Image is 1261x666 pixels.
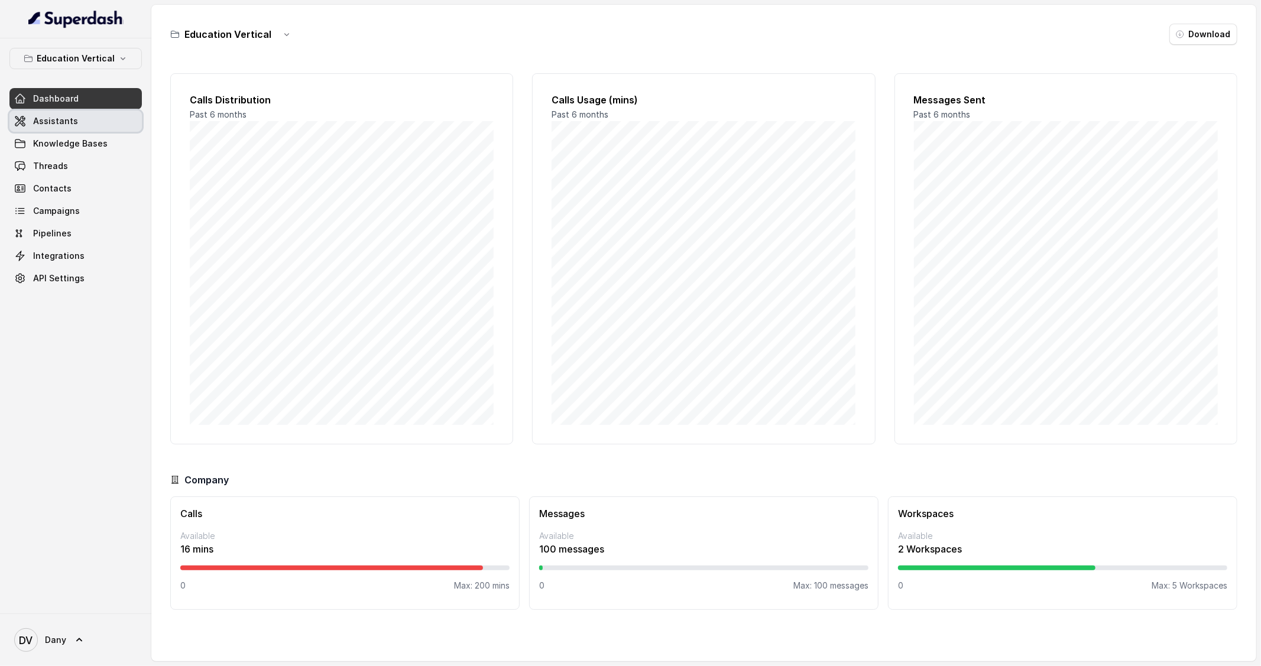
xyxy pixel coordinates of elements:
[9,268,142,289] a: API Settings
[1169,24,1237,45] button: Download
[914,93,1218,107] h2: Messages Sent
[9,200,142,222] a: Campaigns
[793,580,868,592] p: Max: 100 messages
[914,109,971,119] span: Past 6 months
[539,580,544,592] p: 0
[9,155,142,177] a: Threads
[552,109,608,119] span: Past 6 months
[180,580,186,592] p: 0
[33,183,72,194] span: Contacts
[190,93,494,107] h2: Calls Distribution
[184,27,271,41] h3: Education Vertical
[37,51,115,66] p: Education Vertical
[552,93,855,107] h2: Calls Usage (mins)
[33,160,68,172] span: Threads
[180,506,510,521] h3: Calls
[45,634,66,646] span: Dany
[33,115,78,127] span: Assistants
[33,272,85,284] span: API Settings
[539,506,868,521] h3: Messages
[33,250,85,262] span: Integrations
[898,530,1227,542] p: Available
[33,138,108,150] span: Knowledge Bases
[180,542,510,556] p: 16 mins
[898,580,903,592] p: 0
[9,245,142,267] a: Integrations
[28,9,124,28] img: light.svg
[9,178,142,199] a: Contacts
[539,530,868,542] p: Available
[33,228,72,239] span: Pipelines
[539,542,868,556] p: 100 messages
[20,634,33,646] text: DV
[9,223,142,244] a: Pipelines
[180,530,510,542] p: Available
[33,93,79,105] span: Dashboard
[9,133,142,154] a: Knowledge Bases
[190,109,247,119] span: Past 6 months
[454,580,510,592] p: Max: 200 mins
[9,623,142,657] a: Dany
[898,542,1227,556] p: 2 Workspaces
[184,473,229,487] h3: Company
[9,111,142,132] a: Assistants
[898,506,1227,521] h3: Workspaces
[9,88,142,109] a: Dashboard
[1152,580,1227,592] p: Max: 5 Workspaces
[9,48,142,69] button: Education Vertical
[33,205,80,217] span: Campaigns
